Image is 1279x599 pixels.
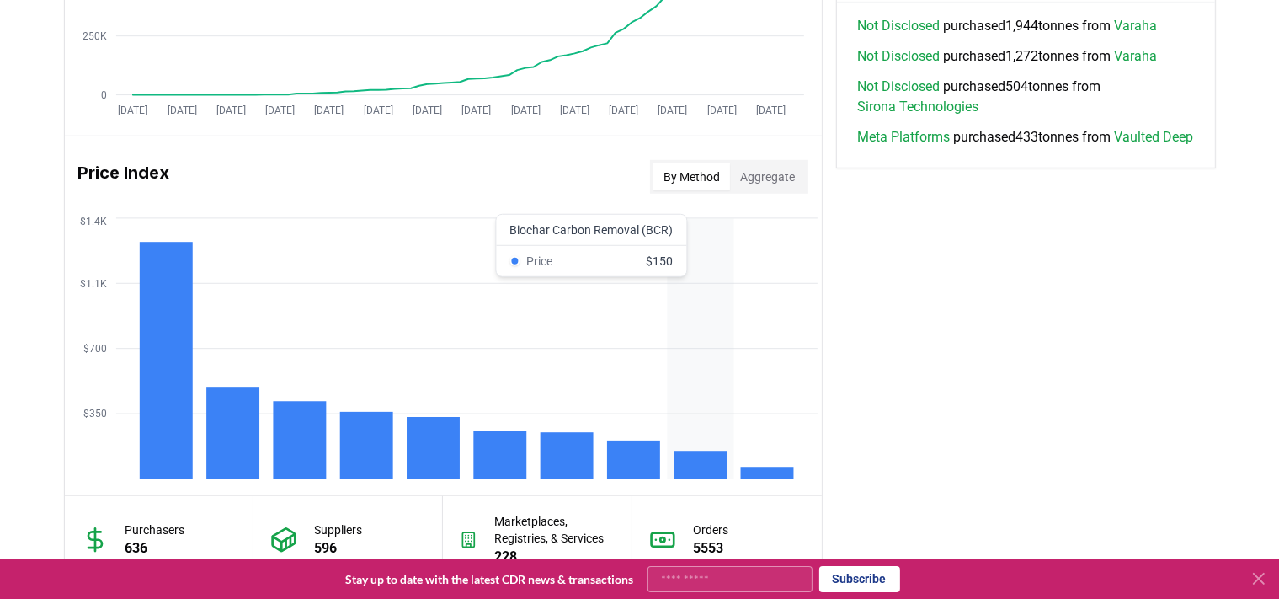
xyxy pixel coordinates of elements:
a: Sirona Technologies [857,97,978,117]
tspan: [DATE] [560,104,589,116]
p: Marketplaces, Registries, & Services [494,513,615,547]
p: Orders [693,521,728,538]
span: purchased 433 tonnes from [857,127,1193,147]
tspan: [DATE] [756,104,786,116]
span: purchased 504 tonnes from [857,77,1195,117]
a: Meta Platforms [857,127,950,147]
tspan: [DATE] [609,104,638,116]
p: 636 [125,538,185,559]
p: 228 [494,547,615,567]
tspan: $350 [83,409,106,420]
tspan: $1.4K [79,216,106,227]
tspan: [DATE] [265,104,295,116]
p: Suppliers [314,521,362,538]
tspan: [DATE] [658,104,687,116]
tspan: [DATE] [363,104,392,116]
tspan: [DATE] [314,104,344,116]
a: Not Disclosed [857,16,940,36]
tspan: $700 [83,343,106,355]
span: purchased 1,272 tonnes from [857,46,1157,67]
tspan: [DATE] [461,104,491,116]
p: 596 [314,538,362,559]
p: 5553 [693,538,728,559]
a: Not Disclosed [857,46,940,67]
tspan: [DATE] [118,104,147,116]
p: Purchasers [125,521,185,538]
tspan: 0 [100,89,106,101]
a: Varaha [1114,16,1157,36]
span: purchased 1,944 tonnes from [857,16,1157,36]
tspan: [DATE] [167,104,196,116]
a: Not Disclosed [857,77,940,97]
tspan: [DATE] [216,104,246,116]
tspan: 250K [82,30,106,42]
tspan: [DATE] [707,104,737,116]
tspan: [DATE] [413,104,442,116]
tspan: $1.1K [79,278,106,290]
button: Aggregate [730,163,805,190]
h3: Price Index [78,160,170,194]
tspan: [DATE] [510,104,540,116]
a: Varaha [1114,46,1157,67]
a: Vaulted Deep [1114,127,1193,147]
button: By Method [653,163,730,190]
